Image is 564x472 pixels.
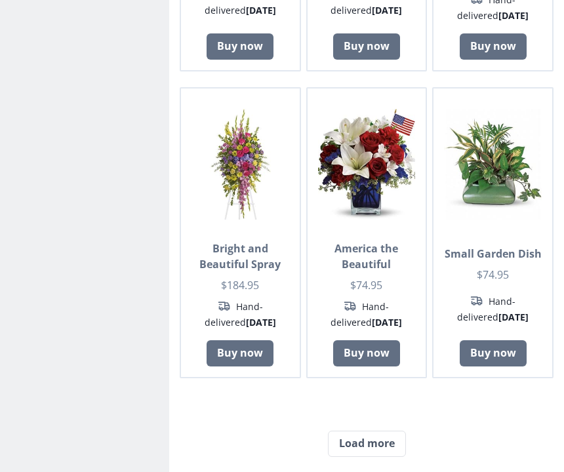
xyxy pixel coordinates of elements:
[460,33,527,60] a: Buy now
[328,431,406,457] button: Load more
[333,33,400,60] a: Buy now
[207,33,273,60] a: Buy now
[207,340,273,366] a: Buy now
[460,340,527,366] a: Buy now
[333,340,400,366] a: Buy now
